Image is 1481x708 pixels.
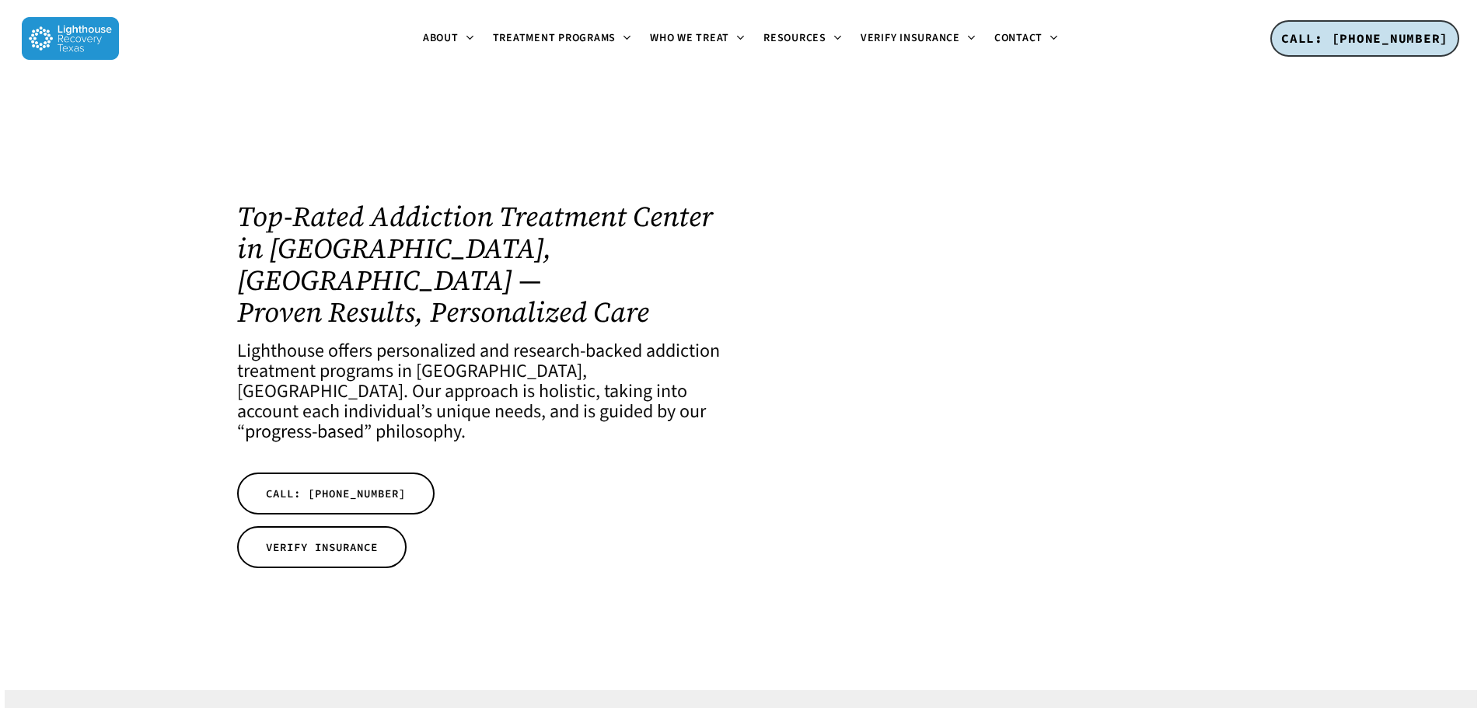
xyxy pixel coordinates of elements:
a: Who We Treat [641,33,754,45]
span: CALL: [PHONE_NUMBER] [1281,30,1448,46]
a: Contact [985,33,1067,45]
img: Lighthouse Recovery Texas [22,17,119,60]
span: Who We Treat [650,30,729,46]
span: Contact [994,30,1043,46]
a: About [414,33,484,45]
a: progress-based [245,418,364,445]
span: VERIFY INSURANCE [266,539,378,555]
span: Treatment Programs [493,30,617,46]
a: CALL: [PHONE_NUMBER] [1270,20,1459,58]
h4: Lighthouse offers personalized and research-backed addiction treatment programs in [GEOGRAPHIC_DA... [237,341,720,442]
span: CALL: [PHONE_NUMBER] [266,486,406,501]
a: Verify Insurance [851,33,985,45]
span: Resources [763,30,826,46]
h1: Top-Rated Addiction Treatment Center in [GEOGRAPHIC_DATA], [GEOGRAPHIC_DATA] — Proven Results, Pe... [237,201,720,328]
a: Treatment Programs [484,33,641,45]
a: VERIFY INSURANCE [237,526,407,568]
span: Verify Insurance [861,30,960,46]
a: Resources [754,33,851,45]
span: About [423,30,459,46]
a: CALL: [PHONE_NUMBER] [237,473,435,514]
